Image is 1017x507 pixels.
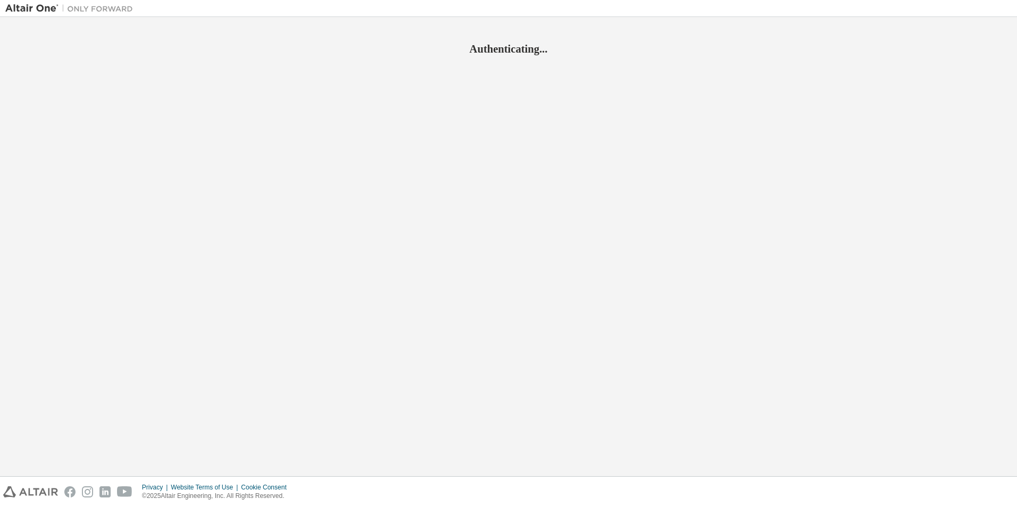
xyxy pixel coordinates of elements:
[142,483,171,492] div: Privacy
[82,486,93,497] img: instagram.svg
[142,492,293,501] p: © 2025 Altair Engineering, Inc. All Rights Reserved.
[241,483,293,492] div: Cookie Consent
[5,42,1012,56] h2: Authenticating...
[3,486,58,497] img: altair_logo.svg
[64,486,76,497] img: facebook.svg
[99,486,111,497] img: linkedin.svg
[171,483,241,492] div: Website Terms of Use
[5,3,138,14] img: Altair One
[117,486,132,497] img: youtube.svg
